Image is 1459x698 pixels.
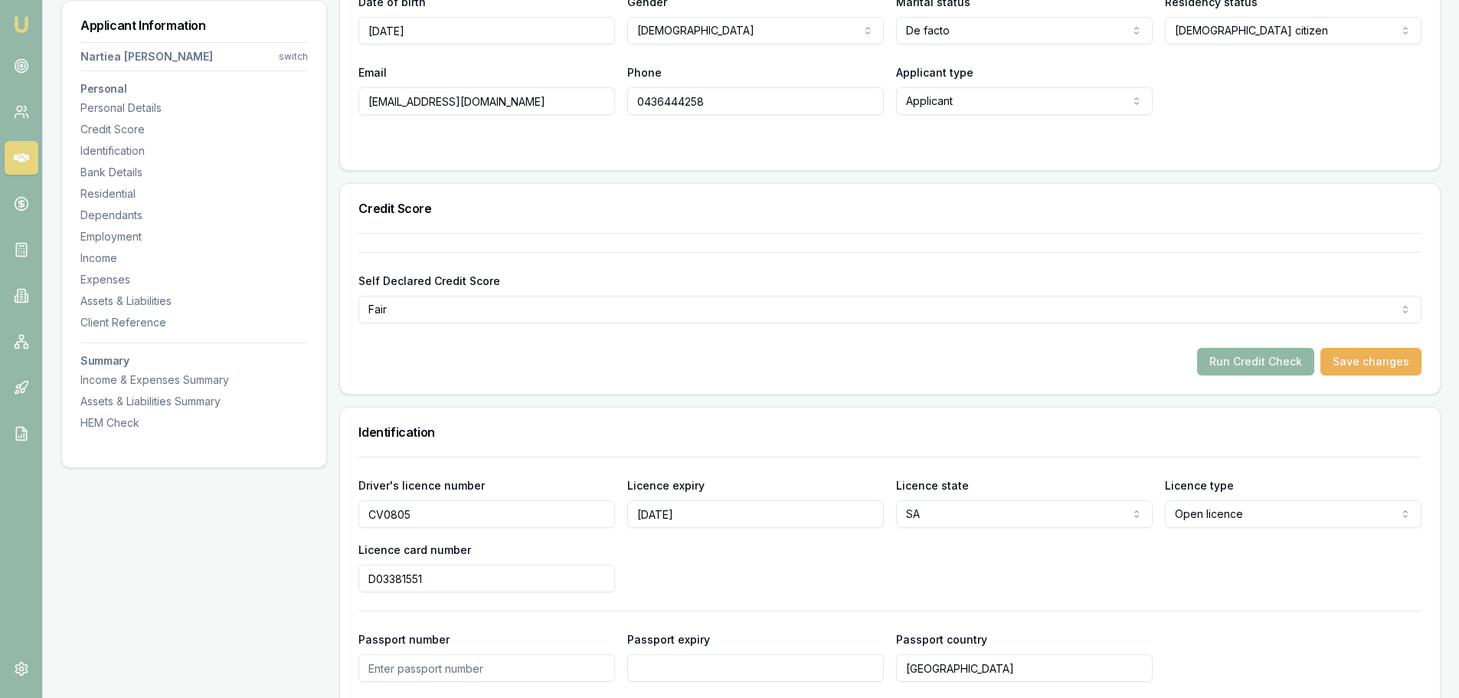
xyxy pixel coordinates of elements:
input: Enter passport country [896,654,1153,682]
label: Phone [627,66,662,79]
label: Applicant type [896,66,973,79]
div: Identification [80,143,308,159]
div: Personal Details [80,100,308,116]
h3: Credit Score [358,202,1421,215]
input: Enter passport number [358,654,615,682]
label: Email [358,66,387,79]
div: Income [80,251,308,266]
label: Licence type [1165,479,1234,492]
button: Save changes [1320,348,1421,375]
img: emu-icon-u.png [12,15,31,34]
label: Licence state [896,479,969,492]
div: Client Reference [80,315,308,330]
h3: Identification [358,426,1421,438]
h3: Summary [80,356,308,366]
button: Run Credit Check [1197,348,1314,375]
h3: Applicant Information [80,19,308,31]
input: Enter driver's licence card number [358,565,615,592]
div: Nartiea [PERSON_NAME] [80,49,213,64]
div: Expenses [80,272,308,287]
div: Credit Score [80,122,308,137]
input: Enter driver's licence number [358,500,615,528]
div: Dependants [80,208,308,223]
div: Employment [80,229,308,244]
label: Self Declared Credit Score [358,274,500,287]
h3: Personal [80,84,308,94]
div: Income & Expenses Summary [80,372,308,388]
div: Assets & Liabilities [80,293,308,309]
label: Driver's licence number [358,479,485,492]
input: 0431 234 567 [627,87,884,115]
label: Passport number [358,633,450,646]
div: HEM Check [80,415,308,431]
label: Licence expiry [627,479,705,492]
label: Licence card number [358,543,471,556]
div: Assets & Liabilities Summary [80,394,308,409]
input: DD/MM/YYYY [358,17,615,44]
div: Residential [80,186,308,202]
div: switch [279,51,308,63]
label: Passport country [896,633,987,646]
div: Bank Details [80,165,308,180]
label: Passport expiry [627,633,710,646]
